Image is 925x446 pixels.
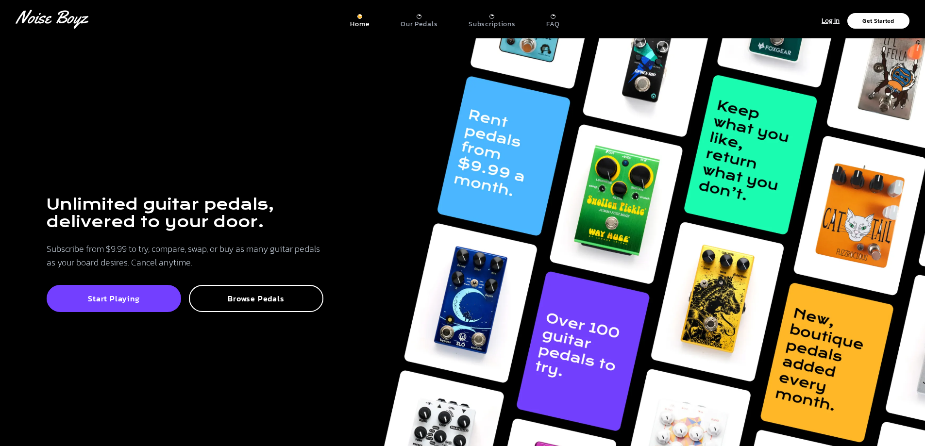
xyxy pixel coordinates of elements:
[862,18,894,24] p: Get Started
[822,16,840,27] p: Log In
[546,10,559,29] a: FAQ
[350,10,370,29] a: Home
[401,20,437,29] p: Our Pedals
[200,294,313,303] p: Browse Pedals
[469,10,515,29] a: Subscriptions
[469,20,515,29] p: Subscriptions
[401,10,437,29] a: Our Pedals
[847,13,909,29] button: Get Started
[350,20,370,29] p: Home
[57,294,170,303] p: Start Playing
[546,20,559,29] p: FAQ
[47,196,323,231] h1: Unlimited guitar pedals, delivered to your door.
[47,242,323,269] p: Subscribe from $9.99 to try, compare, swap, or buy as many guitar pedals as your board desires. C...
